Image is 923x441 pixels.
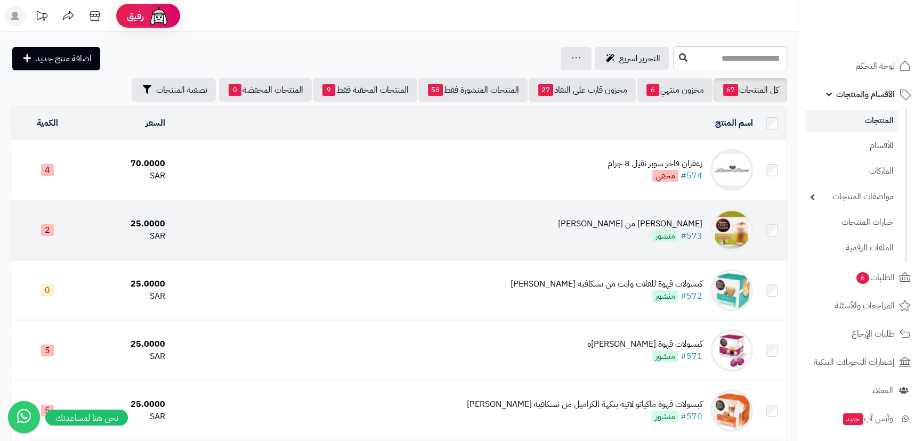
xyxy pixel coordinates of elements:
span: منشور [652,350,678,362]
div: كبسولات قهوة للفلات وايت من نسكافيه [PERSON_NAME] [511,278,702,290]
span: 67 [723,84,738,96]
a: العملاء [805,378,917,403]
span: 2 [41,224,54,236]
div: كبسولات قهوة ماكياتو لاتيه بنكهة الكراميل من نسكافيه [PERSON_NAME] [467,398,702,411]
a: اسم المنتج [715,117,753,129]
a: #570 [681,410,702,423]
span: 4 [41,164,54,176]
span: 0 [229,84,241,96]
span: تصفية المنتجات [156,84,207,96]
span: جديد [843,413,863,425]
button: تصفية المنتجات [132,78,216,102]
span: 5 [41,345,54,356]
span: وآتس آب [842,411,893,426]
div: SAR [88,230,166,242]
a: الملفات الرقمية [805,236,899,259]
a: تحديثات المنصة [28,5,55,29]
span: منشور [652,230,678,242]
span: 9 [322,84,335,96]
a: كل المنتجات67 [714,78,787,102]
div: 70.0000 [88,158,166,170]
img: كبسولات قهوة سكيني من دولتشي جوستو كابتشينو [710,209,753,251]
span: اضافة منتج جديد [36,52,92,65]
a: #571 [681,350,702,363]
img: ai-face.png [148,5,169,27]
a: الماركات [805,160,899,183]
span: 6 [646,84,659,96]
a: مخزون قارب على النفاذ27 [529,78,636,102]
a: المنتجات المخفية فقط9 [313,78,417,102]
a: الطلبات6 [805,265,917,290]
a: #573 [681,230,702,242]
div: [PERSON_NAME] من [PERSON_NAME] [558,218,702,230]
a: خيارات المنتجات [805,211,899,234]
div: 25.0000 [88,398,166,411]
span: 6 [856,272,869,284]
span: المراجعات والأسئلة [835,298,895,313]
a: المنتجات المنشورة فقط58 [418,78,528,102]
img: زعفران فاخر سوبر نقيل 8 جرام [710,149,753,191]
span: رفيق [127,10,144,22]
a: إشعارات التحويلات البنكية [805,349,917,375]
span: منشور [652,411,678,422]
span: 27 [538,84,553,96]
span: العملاء [872,383,893,398]
img: كبسولات قهوة اسبريسو دولتشي غوستو نسكافيه [710,329,753,372]
a: اضافة منتج جديد [12,47,100,70]
span: طلبات الإرجاع [852,326,895,341]
div: كبسولات قهوة [PERSON_NAME]ه [587,338,702,350]
span: مخفي [652,170,678,182]
span: 5 [41,405,54,416]
div: 25.0000 [88,218,166,230]
div: SAR [88,170,166,182]
a: #574 [681,169,702,182]
a: مواصفات المنتجات [805,185,899,208]
img: كبسولات قهوة للفلات وايت من نسكافيه دولتشي جوستو [710,269,753,312]
span: الأقسام والمنتجات [836,87,895,102]
a: المنتجات [805,110,899,132]
span: منشور [652,290,678,302]
div: زعفران فاخر سوبر نقيل 8 جرام [608,158,702,170]
a: وآتس آبجديد [805,406,917,431]
span: لوحة التحكم [855,59,895,73]
span: 58 [428,84,443,96]
span: 0 [41,284,54,296]
span: الطلبات [855,270,895,285]
a: لوحة التحكم [805,53,917,79]
div: SAR [88,350,166,363]
a: مخزون منتهي6 [637,78,713,102]
div: SAR [88,411,166,423]
a: التحرير لسريع [595,47,669,70]
div: SAR [88,290,166,303]
div: 25.0000 [88,338,166,350]
a: الأقسام [805,134,899,157]
div: 25.0000 [88,278,166,290]
span: إشعارات التحويلات البنكية [814,355,895,370]
a: طلبات الإرجاع [805,321,917,347]
a: السعر [145,117,165,129]
a: #572 [681,290,702,303]
a: المنتجات المخفضة0 [219,78,312,102]
a: المراجعات والأسئلة [805,293,917,318]
a: الكمية [37,117,58,129]
img: كبسولات قهوة ماكياتو لاتيه بنكهة الكراميل من نسكافيه دولتشي جوستو [710,389,753,432]
span: التحرير لسريع [619,52,660,65]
